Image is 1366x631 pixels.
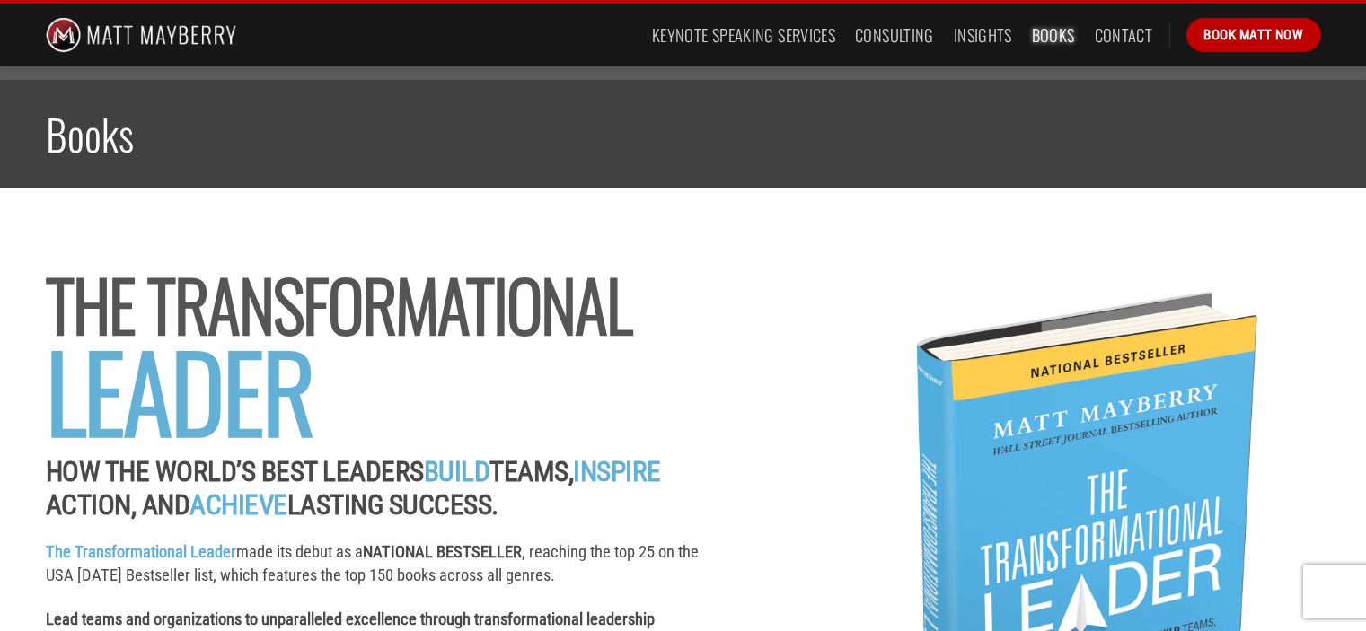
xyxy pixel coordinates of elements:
strong: Inspire [573,455,661,488]
a: Consulting [855,19,934,51]
span: The Transformational Leader [46,542,236,561]
a: Book Matt Now [1186,18,1320,52]
strong: Achieve [189,488,287,521]
img: Matt Mayberry [46,4,237,66]
a: Insights [954,19,1012,51]
p: made its debut as a , reaching the top 25 on the USA [DATE] Bestseller list, which features the t... [46,540,707,587]
a: Keynote Speaking Services [652,19,835,51]
strong: Build [424,455,490,488]
strong: NATIONAL BESTSELLER [363,542,522,561]
span: Book Matt Now [1203,24,1303,46]
span: Leader [46,313,313,466]
a: Books [1032,19,1075,51]
span: Books [46,102,134,165]
a: Contact [1095,19,1153,51]
p: How the World’s Best Leaders Teams, Action, And Lasting Success. [46,455,707,522]
span: Lead teams and organizations to unparalleled excellence through transformational leadership [46,609,655,628]
h2: The Transformational [46,269,707,442]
